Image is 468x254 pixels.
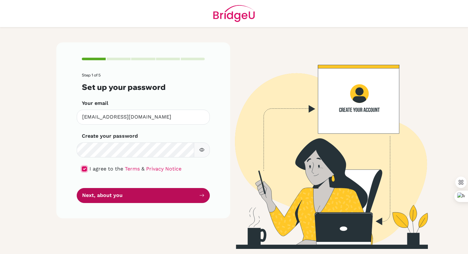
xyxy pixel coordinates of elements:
span: I agree to the [89,166,123,172]
label: Create your password [82,132,138,140]
button: Next, about you [77,188,210,203]
a: Privacy Notice [146,166,181,172]
a: Terms [125,166,140,172]
input: Insert your email* [77,110,210,125]
label: Your email [82,99,108,107]
h3: Set up your password [82,83,205,92]
span: & [141,166,145,172]
span: Step 1 of 5 [82,73,101,77]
